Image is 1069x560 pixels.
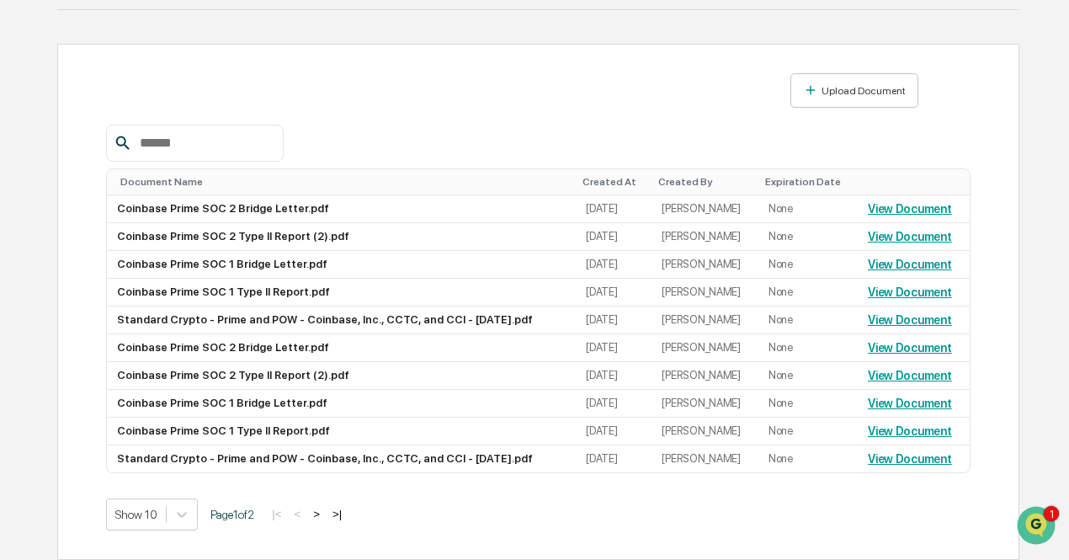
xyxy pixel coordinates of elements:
[769,397,793,409] span: None
[868,397,952,410] a: View Document
[576,223,652,251] td: [DATE]
[576,195,652,223] td: [DATE]
[868,258,952,271] a: View Document
[17,272,44,299] img: Ashley Sweren
[868,424,952,438] a: View Document
[120,176,569,188] div: Toggle SortBy
[652,251,758,279] td: [PERSON_NAME]
[119,416,204,429] a: Powered byPylon
[107,418,576,445] td: Coinbase Prime SOC 1 Type II Report.pdf
[327,507,347,521] button: >|
[107,307,576,334] td: Standard Crypto - Prime and POW - Coinbase, Inc., CCTC, and CCI - [DATE].pdf
[139,358,209,375] span: Attestations
[868,313,952,327] a: View Document
[652,334,758,362] td: [PERSON_NAME]
[17,142,47,173] img: 1746055101610-c473b297-6a78-478c-a979-82029cc54cd1
[267,507,286,521] button: |<
[652,223,758,251] td: [PERSON_NAME]
[261,197,306,217] button: See all
[107,223,576,251] td: Coinbase Prime SOC 2 Type II Report (2).pdf
[576,390,652,418] td: [DATE]
[107,279,576,307] td: Coinbase Prime SOC 1 Type II Report.pdf
[769,230,793,243] span: None
[140,243,146,256] span: •
[122,360,136,373] div: 🗄️
[17,200,113,214] div: Past conversations
[17,49,306,76] p: How can we help?
[576,334,652,362] td: [DATE]
[765,176,851,188] div: Toggle SortBy
[868,230,952,243] a: View Document
[652,307,758,334] td: [PERSON_NAME]
[149,288,183,301] span: [DATE]
[769,424,793,437] span: None
[652,390,758,418] td: [PERSON_NAME]
[769,202,793,215] span: None
[76,142,276,159] div: Start new chat
[35,142,66,173] img: 8933085812038_c878075ebb4cc5468115_72.jpg
[576,251,652,279] td: [DATE]
[576,362,652,390] td: [DATE]
[107,251,576,279] td: Coinbase Prime SOC 1 Bridge Letter.pdf
[1015,504,1061,550] iframe: Open customer support
[658,176,751,188] div: Toggle SortBy
[871,176,963,188] div: Toggle SortBy
[76,159,231,173] div: We're available if you need us!
[868,202,952,216] a: View Document
[868,341,952,355] a: View Document
[652,418,758,445] td: [PERSON_NAME]
[107,334,576,362] td: Coinbase Prime SOC 2 Bridge Letter.pdf
[790,73,919,108] button: Upload Document
[652,445,758,472] td: [PERSON_NAME]
[769,452,793,465] span: None
[107,445,576,472] td: Standard Crypto - Prime and POW - Coinbase, Inc., CCTC, and CCI - [DATE].pdf
[769,369,793,381] span: None
[582,176,645,188] div: Toggle SortBy
[769,341,793,354] span: None
[286,147,306,168] button: Start new chat
[652,362,758,390] td: [PERSON_NAME]
[10,351,115,381] a: 🖐️Preclearance
[769,285,793,298] span: None
[289,507,306,521] button: <
[576,418,652,445] td: [DATE]
[818,85,906,97] div: Upload Document
[652,195,758,223] td: [PERSON_NAME]
[17,360,30,373] div: 🖐️
[210,508,254,521] span: Page 1 of 2
[149,243,183,256] span: [DATE]
[868,369,952,382] a: View Document
[868,285,952,299] a: View Document
[10,383,113,413] a: 🔎Data Lookup
[576,445,652,472] td: [DATE]
[769,258,793,270] span: None
[107,390,576,418] td: Coinbase Prime SOC 1 Bridge Letter.pdf
[107,362,576,390] td: Coinbase Prime SOC 2 Type II Report (2).pdf
[140,288,146,301] span: •
[107,195,576,223] td: Coinbase Prime SOC 2 Bridge Letter.pdf
[576,307,652,334] td: [DATE]
[34,358,109,375] span: Preclearance
[115,351,215,381] a: 🗄️Attestations
[168,417,204,429] span: Pylon
[52,243,136,256] span: [PERSON_NAME]
[17,227,44,253] img: Ashley Sweren
[769,313,793,326] span: None
[868,452,952,466] a: View Document
[308,507,325,521] button: >
[34,390,106,407] span: Data Lookup
[52,288,136,301] span: [PERSON_NAME]
[17,392,30,405] div: 🔎
[576,279,652,307] td: [DATE]
[652,279,758,307] td: [PERSON_NAME]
